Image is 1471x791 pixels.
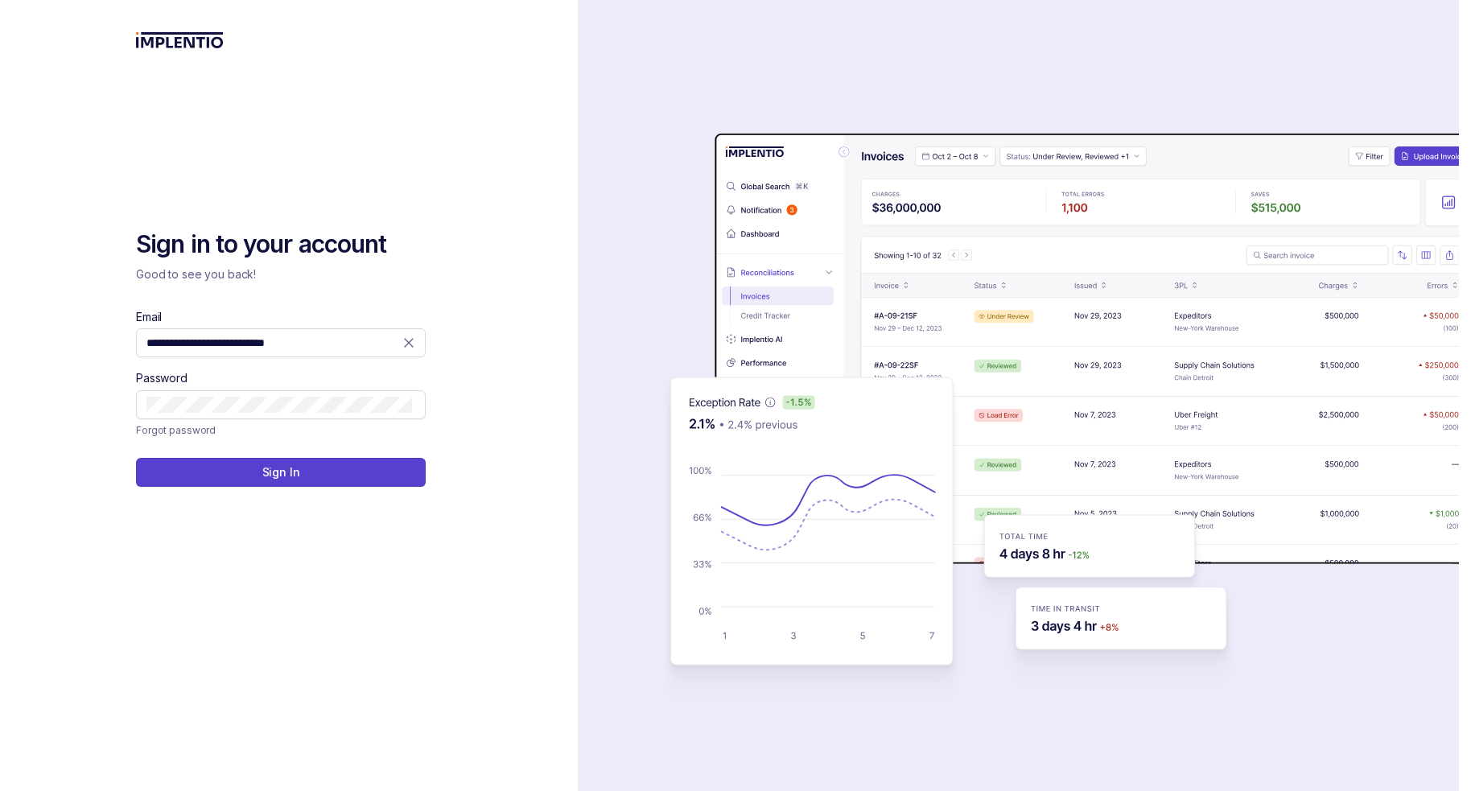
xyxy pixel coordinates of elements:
img: logo [136,32,224,48]
label: Email [136,309,162,325]
button: Sign In [136,458,426,487]
a: Link Forgot password [136,422,216,439]
label: Password [136,370,187,386]
p: Forgot password [136,422,216,439]
h2: Sign in to your account [136,229,426,261]
p: Good to see you back! [136,266,426,282]
p: Sign In [262,464,300,480]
